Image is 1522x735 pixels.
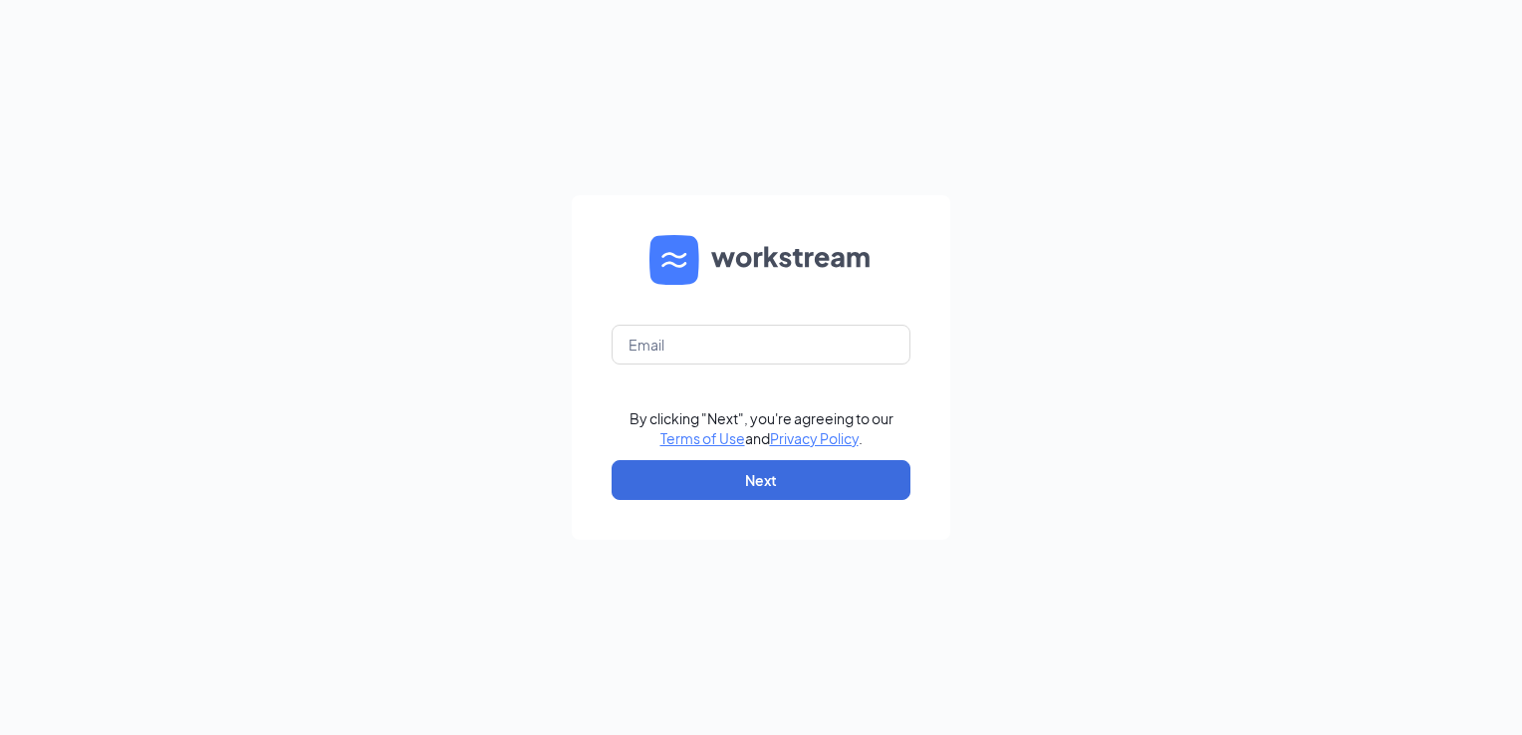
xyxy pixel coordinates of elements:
div: By clicking "Next", you're agreeing to our and . [630,408,893,448]
a: Privacy Policy [770,429,859,447]
input: Email [612,325,910,365]
a: Terms of Use [660,429,745,447]
button: Next [612,460,910,500]
img: WS logo and Workstream text [649,235,873,285]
